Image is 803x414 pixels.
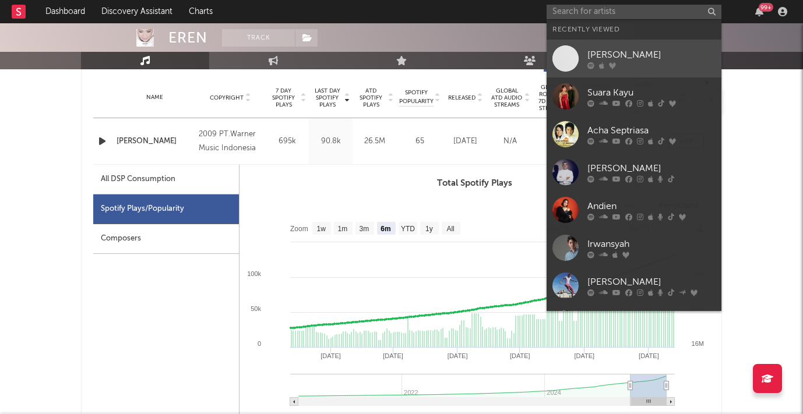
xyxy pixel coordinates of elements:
[247,270,261,277] text: 100k
[587,48,716,62] div: [PERSON_NAME]
[355,136,393,147] div: 26.5M
[101,172,175,186] div: All DSP Consumption
[446,136,485,147] div: [DATE]
[536,136,575,147] div: 601k
[547,5,721,19] input: Search for artists
[547,305,721,342] a: Juicy Luicy
[536,84,568,112] span: Global Rolling 7D Audio Streams
[360,225,369,233] text: 3m
[547,191,721,229] a: Andien
[759,3,773,12] div: 99 +
[401,225,415,233] text: YTD
[587,161,716,175] div: [PERSON_NAME]
[117,136,193,147] a: [PERSON_NAME]
[251,305,261,312] text: 50k
[317,225,326,233] text: 1w
[587,237,716,251] div: Irwansyah
[587,123,716,137] div: Acha Septriasa
[222,29,295,47] button: Track
[587,86,716,100] div: Suara Kayu
[338,225,348,233] text: 1m
[290,225,308,233] text: Zoom
[268,136,306,147] div: 695k
[755,7,763,16] button: 99+
[381,225,390,233] text: 6m
[692,340,704,347] text: 16M
[587,199,716,213] div: Andien
[639,352,659,359] text: [DATE]
[168,29,207,47] div: EREN
[547,77,721,115] a: Suara Kayu
[547,115,721,153] a: Acha Septriasa
[547,267,721,305] a: [PERSON_NAME]
[587,275,716,289] div: [PERSON_NAME]
[547,229,721,267] a: Irwansyah
[547,40,721,77] a: [PERSON_NAME]
[240,176,710,190] h3: Total Spotify Plays
[321,352,341,359] text: [DATE]
[93,165,239,194] div: All DSP Consumption
[199,128,262,155] div: 2009 PT.Warner Music Indonesia
[552,23,716,37] div: Recently Viewed
[446,225,454,233] text: All
[448,352,468,359] text: [DATE]
[491,136,530,147] div: N/A
[399,136,440,147] div: 65
[574,352,594,359] text: [DATE]
[425,225,433,233] text: 1y
[383,352,403,359] text: [DATE]
[93,194,239,224] div: Spotify Plays/Popularity
[547,153,721,191] a: [PERSON_NAME]
[312,136,350,147] div: 90.8k
[258,340,261,347] text: 0
[510,352,530,359] text: [DATE]
[93,224,239,254] div: Composers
